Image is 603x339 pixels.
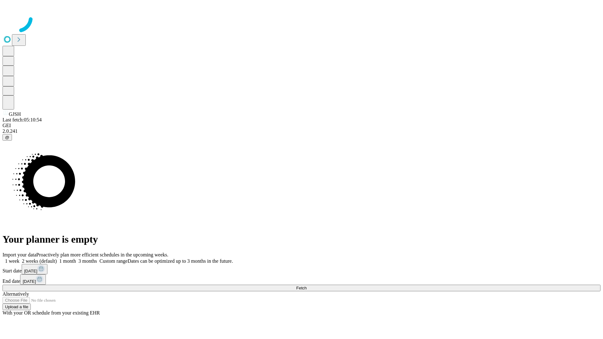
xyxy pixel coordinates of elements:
[22,264,47,274] button: [DATE]
[3,285,600,291] button: Fetch
[24,269,37,273] span: [DATE]
[3,123,600,128] div: GEI
[79,258,97,264] span: 3 months
[5,135,9,140] span: @
[296,286,307,290] span: Fetch
[9,111,21,117] span: GJSH
[3,274,600,285] div: End date
[3,304,31,310] button: Upload a file
[3,264,600,274] div: Start date
[3,252,36,257] span: Import your data
[3,234,600,245] h1: Your planner is empty
[3,134,12,141] button: @
[5,258,19,264] span: 1 week
[59,258,76,264] span: 1 month
[3,310,100,315] span: With your OR schedule from your existing EHR
[36,252,168,257] span: Proactively plan more efficient schedules in the upcoming weeks.
[3,117,42,122] span: Last fetch: 05:10:54
[100,258,128,264] span: Custom range
[128,258,233,264] span: Dates can be optimized up to 3 months in the future.
[22,258,57,264] span: 2 weeks (default)
[20,274,46,285] button: [DATE]
[23,279,36,284] span: [DATE]
[3,291,29,297] span: Alternatively
[3,128,600,134] div: 2.0.241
